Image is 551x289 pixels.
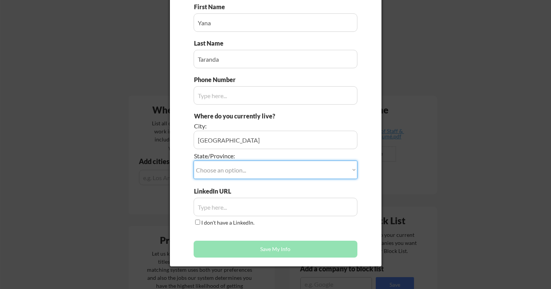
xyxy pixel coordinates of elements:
div: City: [194,122,315,130]
input: Type here... [194,13,357,32]
div: Phone Number [194,76,240,84]
button: Save My Info [194,241,357,258]
div: Where do you currently live? [194,112,315,120]
input: e.g. Los Angeles [194,131,357,149]
div: LinkedIn URL [194,187,251,195]
div: State/Province: [194,152,315,160]
input: Type here... [194,50,357,68]
div: Last Name [194,39,231,48]
label: I don't have a LinkedIn. [201,219,254,226]
div: First Name [194,3,231,11]
input: Type here... [194,198,357,216]
input: Type here... [194,86,357,105]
